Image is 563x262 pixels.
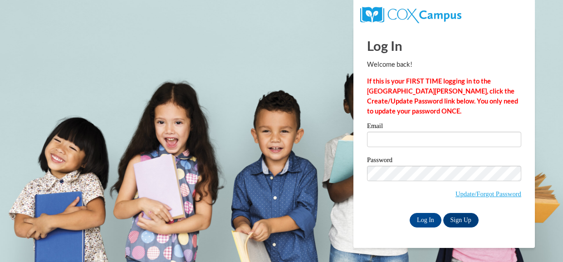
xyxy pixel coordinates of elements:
a: Update/Forgot Password [455,190,521,198]
h1: Log In [367,36,521,55]
img: COX Campus [360,7,461,23]
input: Log In [410,213,441,227]
a: Sign Up [443,213,479,227]
p: Welcome back! [367,59,521,69]
a: COX Campus [360,10,461,18]
label: Password [367,157,521,166]
strong: If this is your FIRST TIME logging in to the [GEOGRAPHIC_DATA][PERSON_NAME], click the Create/Upd... [367,77,518,115]
label: Email [367,123,521,132]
